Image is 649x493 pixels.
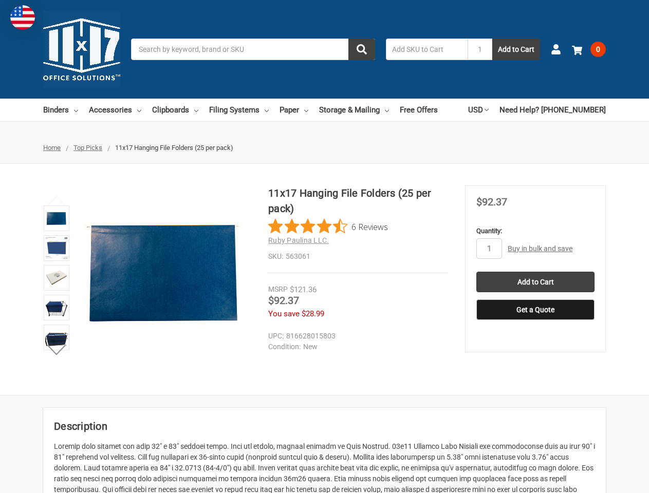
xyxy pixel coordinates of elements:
[386,39,468,60] input: Add SKU to Cart
[268,294,299,307] span: $92.37
[43,11,120,88] img: 11x17.com
[45,207,68,230] img: 11x17 Hanging File Folders
[43,99,78,121] a: Binders
[268,331,284,342] dt: UPC:
[268,236,329,244] a: Ruby Paulina LLC.
[131,39,375,60] input: Search by keyword, brand or SKU
[209,99,269,121] a: Filing Systems
[268,309,300,318] span: You save
[73,144,102,151] a: Top Picks
[476,196,507,208] span: $92.37
[499,99,606,121] a: Need Help? [PHONE_NUMBER]
[268,185,448,216] h1: 11x17 Hanging File Folders (25 per pack)
[280,99,308,121] a: Paper
[45,326,68,349] img: 11x17 Hanging File Folders (25 per pack)
[152,99,198,121] a: Clipboards
[476,226,595,236] label: Quantity:
[302,309,324,318] span: $28.99
[319,99,389,121] a: Storage & Mailing
[476,299,595,320] button: Get a Quote
[590,42,606,57] span: 0
[45,296,68,319] img: 11x17 Hanging File Folders (25 per pack)
[54,419,595,434] h2: Description
[492,39,540,60] button: Add to Cart
[115,144,233,151] span: 11x17 Hanging File Folders (25 per pack)
[290,285,317,294] span: $121.36
[78,185,251,358] img: 11x17 Hanging File Folders
[400,99,438,121] a: Free Offers
[468,99,489,121] a: USD
[41,191,72,211] button: Previous
[351,219,388,234] span: 6 Reviews
[268,331,443,342] dd: 816628015803
[43,144,61,151] a: Home
[268,219,388,234] button: Rated 4.5 out of 5 stars from 6 reviews. Jump to reviews.
[10,5,35,30] img: duty and tax information for United States
[268,251,283,262] dt: SKU:
[89,99,141,121] a: Accessories
[508,244,572,253] a: Buy in bulk and save
[476,272,595,292] input: Add to Cart
[572,36,606,63] a: 0
[268,251,448,262] dd: 563061
[45,237,68,259] img: 11x17 Hanging File Folders (25 per pack)
[45,267,68,289] img: 11x17 Hanging File Folders (25 per pack)
[268,342,443,352] dd: New
[268,284,288,295] div: MSRP
[41,339,72,360] button: Next
[268,342,301,352] dt: Condition:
